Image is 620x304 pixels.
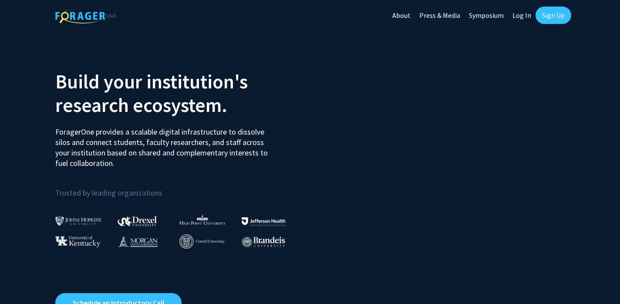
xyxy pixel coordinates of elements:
h2: Build your institution's research ecosystem. [55,70,303,117]
img: Brandeis University [242,236,285,247]
img: Morgan State University [118,236,158,247]
img: University of Kentucky [55,236,101,247]
img: Cornell University [179,234,225,249]
img: Johns Hopkins University [55,216,101,226]
p: ForagerOne provides a scalable digital infrastructure to dissolve silos and connect students, fac... [55,120,274,169]
a: Sign Up [536,7,571,24]
img: ForagerOne Logo [55,8,116,24]
p: Trusted by leading organizations [55,176,303,199]
img: Drexel University [118,216,157,226]
img: Thomas Jefferson University [242,217,285,226]
img: High Point University [179,214,226,225]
